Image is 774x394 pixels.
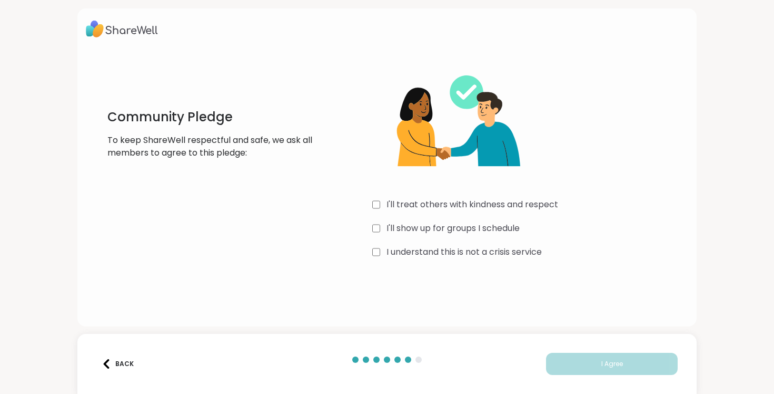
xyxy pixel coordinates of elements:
button: I Agree [546,353,678,375]
label: I'll treat others with kindness and respect [386,198,558,211]
h1: Community Pledge [107,109,318,126]
p: To keep ShareWell respectful and safe, we ask all members to agree to this pledge: [107,134,318,159]
label: I'll show up for groups I schedule [386,222,520,235]
span: I Agree [601,359,623,369]
button: Back [96,353,138,375]
label: I understand this is not a crisis service [386,246,542,258]
div: Back [102,359,134,369]
img: ShareWell Logo [86,17,158,41]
